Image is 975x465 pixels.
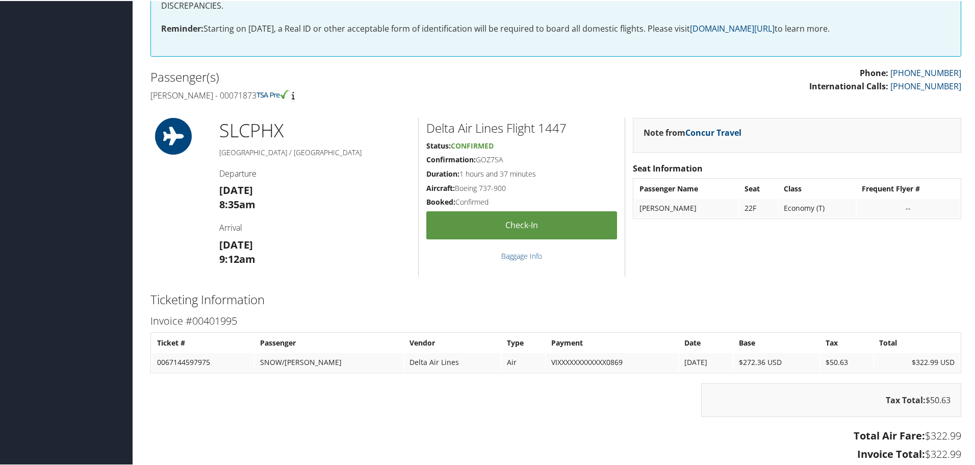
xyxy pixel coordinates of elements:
[779,198,856,216] td: Economy (T)
[862,203,955,212] div: --
[685,126,741,137] a: Concur Travel
[874,352,960,371] td: $322.99 USD
[150,89,548,100] h4: [PERSON_NAME] - 00071873
[546,352,678,371] td: VIXXXXXXXXXXXX0869
[426,196,617,206] h5: Confirmed
[219,221,410,232] h4: Arrival
[219,237,253,251] strong: [DATE]
[150,446,961,460] h3: $322.99
[854,428,925,442] strong: Total Air Fare:
[219,117,410,142] h1: SLC PHX
[426,196,455,206] strong: Booked:
[874,333,960,351] th: Total
[426,168,459,178] strong: Duration:
[809,80,888,91] strong: International Calls:
[501,250,542,260] a: Baggage Info
[161,22,203,33] strong: Reminder:
[644,126,741,137] strong: Note from
[404,352,501,371] td: Delta Air Lines
[404,333,501,351] th: Vendor
[734,352,819,371] td: $272.36 USD
[219,182,253,196] strong: [DATE]
[890,66,961,78] a: [PHONE_NUMBER]
[860,66,888,78] strong: Phone:
[256,89,290,98] img: tsa-precheck.png
[734,333,819,351] th: Base
[502,352,546,371] td: Air
[426,118,617,136] h2: Delta Air Lines Flight 1447
[426,182,455,192] strong: Aircraft:
[219,251,255,265] strong: 9:12am
[426,154,617,164] h5: GOZ7SA
[150,67,548,85] h2: Passenger(s)
[150,313,961,327] h3: Invoice #00401995
[820,333,873,351] th: Tax
[701,382,961,416] div: $50.63
[820,352,873,371] td: $50.63
[890,80,961,91] a: [PHONE_NUMBER]
[161,21,951,35] p: Starting on [DATE], a Real ID or other acceptable form of identification will be required to boar...
[634,179,738,197] th: Passenger Name
[633,162,703,173] strong: Seat Information
[857,179,960,197] th: Frequent Flyer #
[739,179,778,197] th: Seat
[426,140,451,150] strong: Status:
[451,140,494,150] span: Confirmed
[779,179,856,197] th: Class
[886,394,926,405] strong: Tax Total:
[219,146,410,157] h5: [GEOGRAPHIC_DATA] / [GEOGRAPHIC_DATA]
[634,198,738,216] td: [PERSON_NAME]
[739,198,778,216] td: 22F
[255,352,403,371] td: SNOW/[PERSON_NAME]
[150,290,961,307] h2: Ticketing Information
[679,333,733,351] th: Date
[426,182,617,192] h5: Boeing 737-900
[219,197,255,210] strong: 8:35am
[679,352,733,371] td: [DATE]
[150,428,961,442] h3: $322.99
[426,168,617,178] h5: 1 hours and 37 minutes
[690,22,775,33] a: [DOMAIN_NAME][URL]
[502,333,546,351] th: Type
[255,333,403,351] th: Passenger
[857,446,925,460] strong: Invoice Total:
[219,167,410,178] h4: Departure
[426,154,476,163] strong: Confirmation:
[152,333,254,351] th: Ticket #
[426,210,617,238] a: Check-in
[152,352,254,371] td: 0067144597975
[546,333,678,351] th: Payment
